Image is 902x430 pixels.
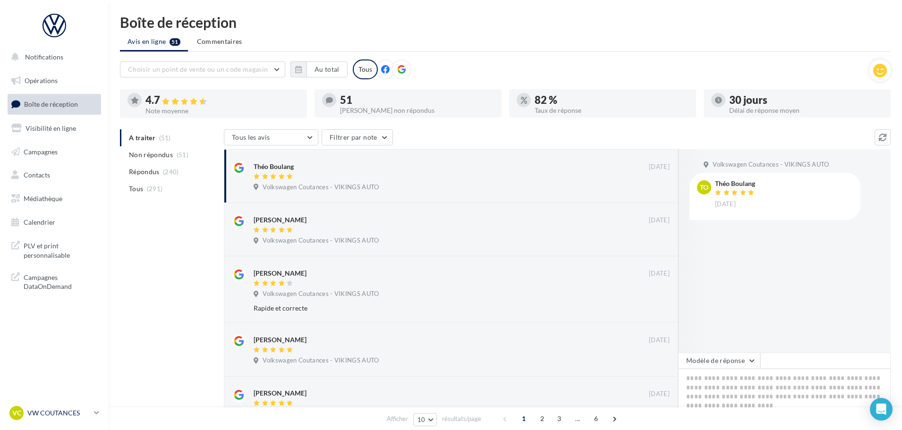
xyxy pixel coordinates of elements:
[6,118,103,138] a: Visibilité en ligne
[353,59,378,79] div: Tous
[6,71,103,91] a: Opérations
[6,267,103,295] a: Campagnes DataOnDemand
[649,336,670,345] span: [DATE]
[24,218,55,226] span: Calendrier
[6,142,103,162] a: Campagnes
[729,107,883,114] div: Délai de réponse moyen
[254,388,306,398] div: [PERSON_NAME]
[588,411,604,426] span: 6
[24,239,97,260] span: PLV et print personnalisable
[232,133,270,141] span: Tous les avis
[290,61,348,77] button: Au total
[678,353,760,369] button: Modèle de réponse
[6,236,103,263] a: PLV et print personnalisable
[442,414,481,423] span: résultats/page
[700,183,708,192] span: To
[263,236,379,245] span: Volkswagen Coutances - VIKINGS AUTO
[129,184,143,194] span: Tous
[163,168,179,176] span: (240)
[26,124,76,132] span: Visibilité en ligne
[177,151,188,159] span: (51)
[870,398,893,421] div: Open Intercom Messenger
[120,15,891,29] div: Boîte de réception
[570,411,585,426] span: ...
[145,95,299,106] div: 4.7
[322,129,393,145] button: Filtrer par note
[254,304,608,313] div: Rapide et correcte
[649,270,670,278] span: [DATE]
[12,408,21,418] span: VC
[715,200,736,209] span: [DATE]
[8,404,101,422] a: VC VW COUTANCES
[263,290,379,298] span: Volkswagen Coutances - VIKINGS AUTO
[254,335,306,345] div: [PERSON_NAME]
[6,47,99,67] button: Notifications
[25,76,58,84] span: Opérations
[535,95,689,105] div: 82 %
[6,94,103,114] a: Boîte de réception
[649,163,670,171] span: [DATE]
[254,162,294,171] div: Théo Boulang
[516,411,531,426] span: 1
[649,390,670,398] span: [DATE]
[387,414,408,423] span: Afficher
[306,61,348,77] button: Au total
[147,185,163,193] span: (291)
[6,165,103,185] a: Contacts
[27,408,90,418] p: VW COUTANCES
[24,100,78,108] span: Boîte de réception
[224,129,318,145] button: Tous les avis
[129,167,160,177] span: Répondus
[24,147,58,155] span: Campagnes
[535,411,550,426] span: 2
[6,212,103,232] a: Calendrier
[263,183,379,192] span: Volkswagen Coutances - VIKINGS AUTO
[340,95,494,105] div: 51
[715,180,757,187] div: Théo Boulang
[340,107,494,114] div: [PERSON_NAME] non répondus
[24,271,97,291] span: Campagnes DataOnDemand
[729,95,883,105] div: 30 jours
[263,356,379,365] span: Volkswagen Coutances - VIKINGS AUTO
[535,107,689,114] div: Taux de réponse
[6,189,103,209] a: Médiathèque
[254,269,306,278] div: [PERSON_NAME]
[713,160,829,169] span: Volkswagen Coutances - VIKINGS AUTO
[128,65,268,73] span: Choisir un point de vente ou un code magasin
[413,413,437,426] button: 10
[129,150,173,160] span: Non répondus
[24,171,50,179] span: Contacts
[552,411,567,426] span: 3
[417,416,425,423] span: 10
[120,61,285,77] button: Choisir un point de vente ou un code magasin
[649,216,670,225] span: [DATE]
[254,215,306,225] div: [PERSON_NAME]
[145,108,299,114] div: Note moyenne
[24,194,62,202] span: Médiathèque
[25,53,63,61] span: Notifications
[197,37,242,45] span: Commentaires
